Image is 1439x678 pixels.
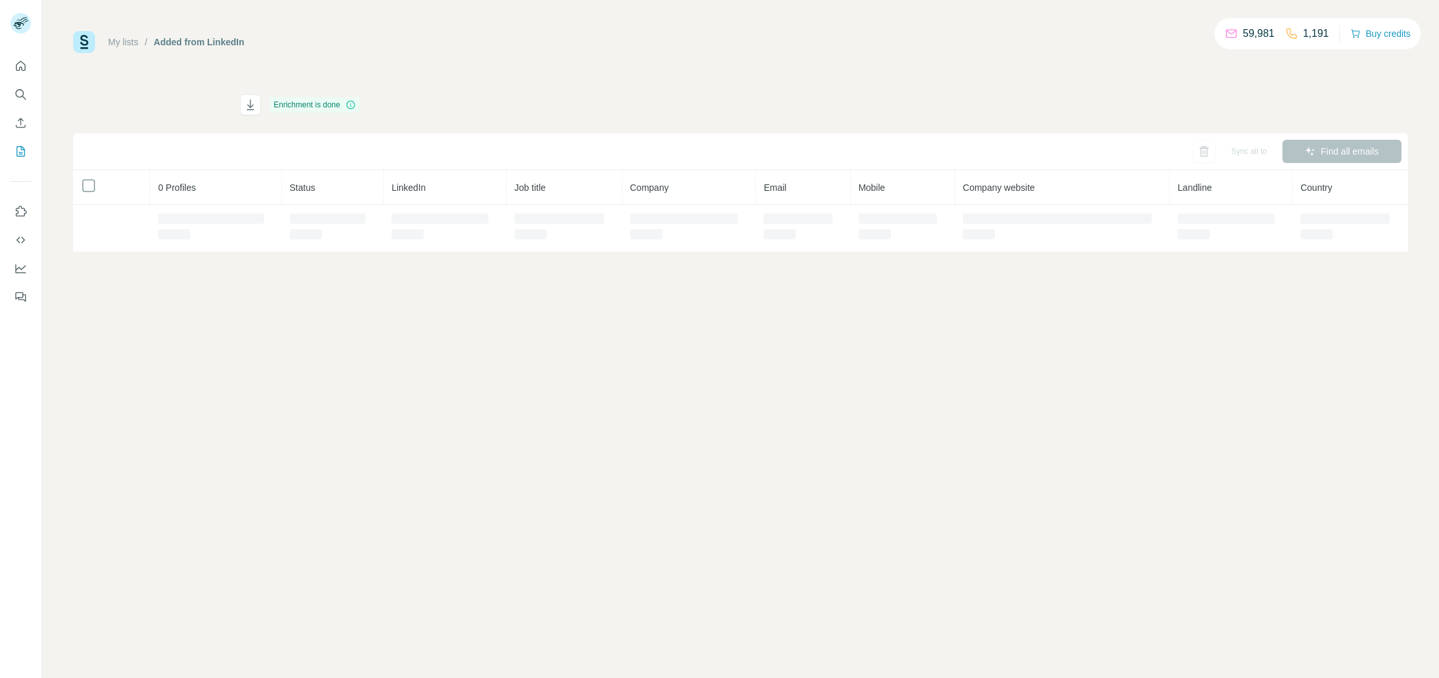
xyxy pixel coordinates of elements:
[859,182,885,193] span: Mobile
[10,257,31,280] button: Dashboard
[10,111,31,135] button: Enrich CSV
[108,37,138,47] a: My lists
[10,140,31,163] button: My lists
[73,94,228,115] h1: Added from LinkedIn
[145,36,148,49] li: /
[963,182,1035,193] span: Company website
[10,285,31,309] button: Feedback
[391,182,426,193] span: LinkedIn
[154,36,245,49] div: Added from LinkedIn
[630,182,669,193] span: Company
[1243,26,1275,41] p: 59,981
[1178,182,1212,193] span: Landline
[1303,26,1329,41] p: 1,191
[1350,25,1411,43] button: Buy credits
[10,83,31,106] button: Search
[290,182,316,193] span: Status
[270,97,360,113] div: Enrichment is done
[158,182,195,193] span: 0 Profiles
[10,200,31,223] button: Use Surfe on LinkedIn
[1301,182,1332,193] span: Country
[514,182,545,193] span: Job title
[73,31,95,53] img: Surfe Logo
[10,228,31,252] button: Use Surfe API
[10,54,31,78] button: Quick start
[763,182,786,193] span: Email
